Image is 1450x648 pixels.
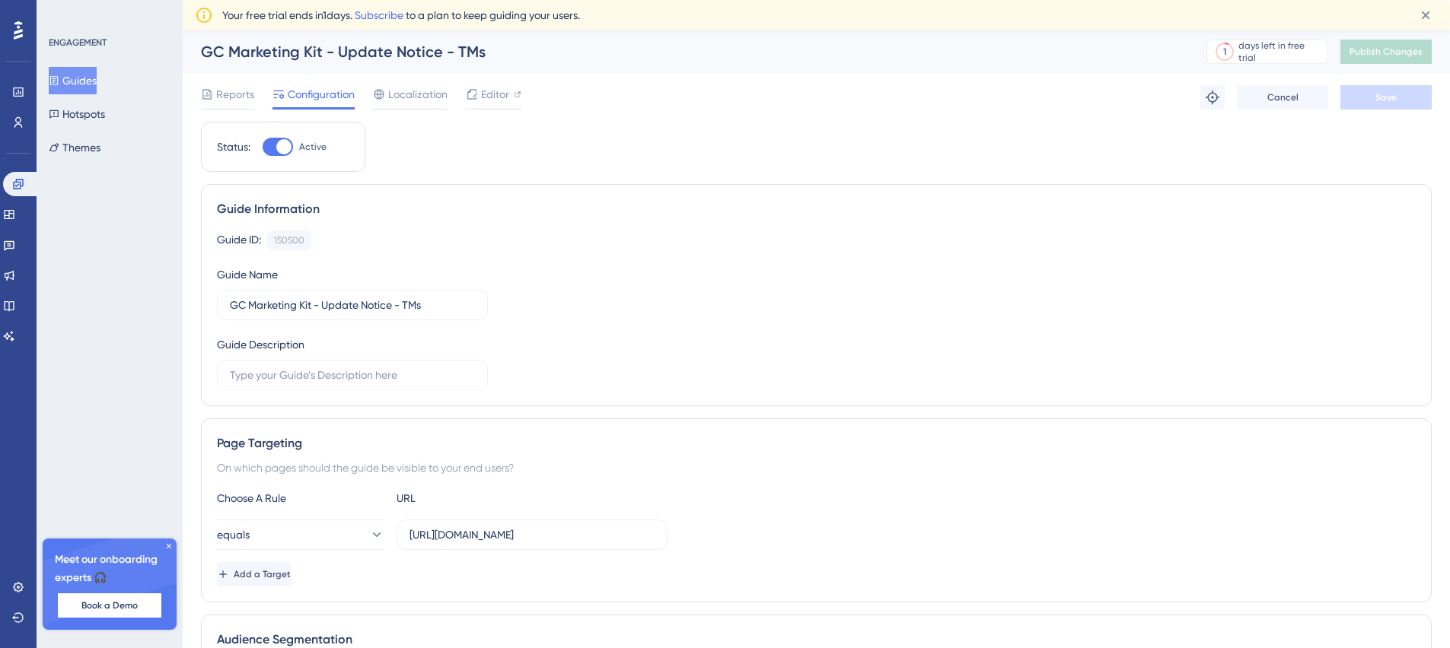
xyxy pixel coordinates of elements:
[388,85,448,103] span: Localization
[410,526,655,543] input: yourwebsite.com/path
[217,230,261,250] div: Guide ID:
[49,67,97,94] button: Guides
[217,489,384,507] div: Choose A Rule
[230,367,475,383] input: Type your Guide’s Description here
[234,568,291,580] span: Add a Target
[397,489,564,507] div: URL
[1237,85,1328,110] button: Cancel
[1267,91,1299,103] span: Cancel
[1375,91,1397,103] span: Save
[481,85,509,103] span: Editor
[230,297,475,313] input: Type your Guide’s Name here
[288,85,355,103] span: Configuration
[222,6,580,24] span: Your free trial ends in 1 days. to a plan to keep guiding your users.
[1223,46,1226,58] div: 1
[355,9,403,21] a: Subscribe
[1350,46,1423,58] span: Publish Changes
[217,562,291,586] button: Add a Target
[217,459,1416,477] div: On which pages should the guide be visible to your end users?
[274,234,304,246] div: 150500
[217,265,278,284] div: Guide Name
[49,37,107,49] div: ENGAGEMENT
[217,434,1416,453] div: Page Targeting
[216,85,254,103] span: Reports
[55,551,164,587] span: Meet our onboarding experts 🎧
[217,335,304,354] div: Guide Description
[201,41,1168,62] div: GC Marketing Kit - Update Notice - TMs
[1340,85,1432,110] button: Save
[217,138,250,156] div: Status:
[1340,40,1432,64] button: Publish Changes
[217,519,384,550] button: equals
[49,134,100,161] button: Themes
[217,526,250,544] span: equals
[299,141,327,153] span: Active
[217,200,1416,218] div: Guide Information
[49,100,105,128] button: Hotspots
[58,593,161,618] button: Book a Demo
[1238,40,1323,64] div: days left in free trial
[81,599,138,611] span: Book a Demo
